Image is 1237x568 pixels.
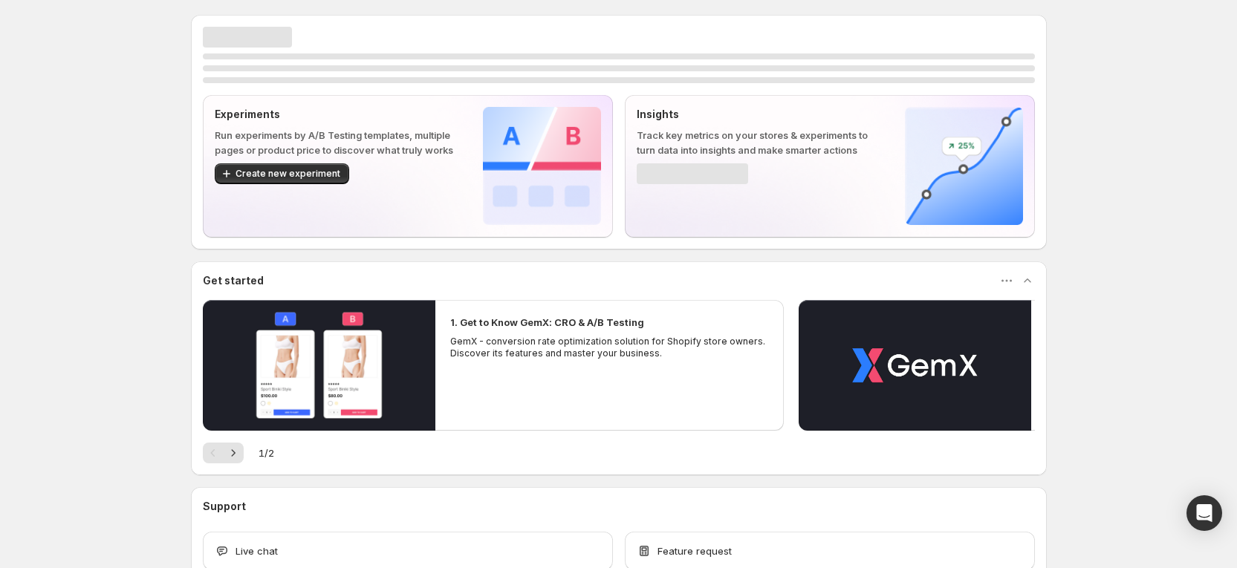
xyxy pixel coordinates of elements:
h2: 1. Get to Know GemX: CRO & A/B Testing [450,315,644,330]
span: Feature request [658,543,732,558]
span: 1 / 2 [259,445,274,460]
h3: Get started [203,273,264,288]
button: Create new experiment [215,163,349,184]
h3: Support [203,499,246,514]
p: Insights [637,107,881,122]
p: Track key metrics on your stores & experiments to turn data into insights and make smarter actions [637,128,881,157]
div: Open Intercom Messenger [1186,495,1222,531]
img: Insights [905,107,1023,225]
button: Play video [799,300,1031,431]
button: Play video [203,300,435,431]
p: Experiments [215,107,459,122]
p: Run experiments by A/B Testing templates, multiple pages or product price to discover what truly ... [215,128,459,157]
span: Live chat [236,543,278,558]
span: Create new experiment [236,168,340,180]
img: Experiments [483,107,601,225]
p: GemX - conversion rate optimization solution for Shopify store owners. Discover its features and ... [450,336,770,359]
button: Next [223,443,244,463]
nav: Pagination [203,443,244,463]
